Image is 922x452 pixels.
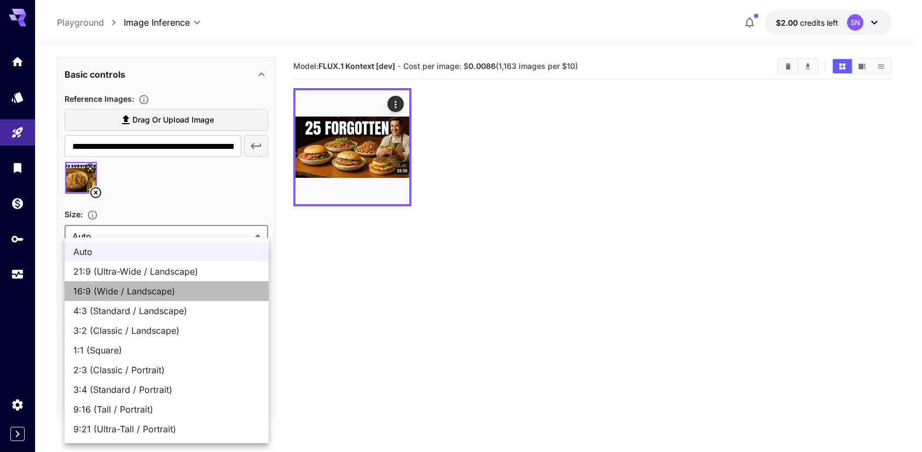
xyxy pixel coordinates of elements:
[73,304,260,317] span: 4:3 (Standard / Landscape)
[73,363,260,376] span: 2:3 (Classic / Portrait)
[73,403,260,416] span: 9:16 (Tall / Portrait)
[73,324,260,337] span: 3:2 (Classic / Landscape)
[73,383,260,396] span: 3:4 (Standard / Portrait)
[73,344,260,357] span: 1:1 (Square)
[73,285,260,298] span: 16:9 (Wide / Landscape)
[73,245,260,258] span: Auto
[73,422,260,436] span: 9:21 (Ultra-Tall / Portrait)
[73,265,260,278] span: 21:9 (Ultra-Wide / Landscape)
